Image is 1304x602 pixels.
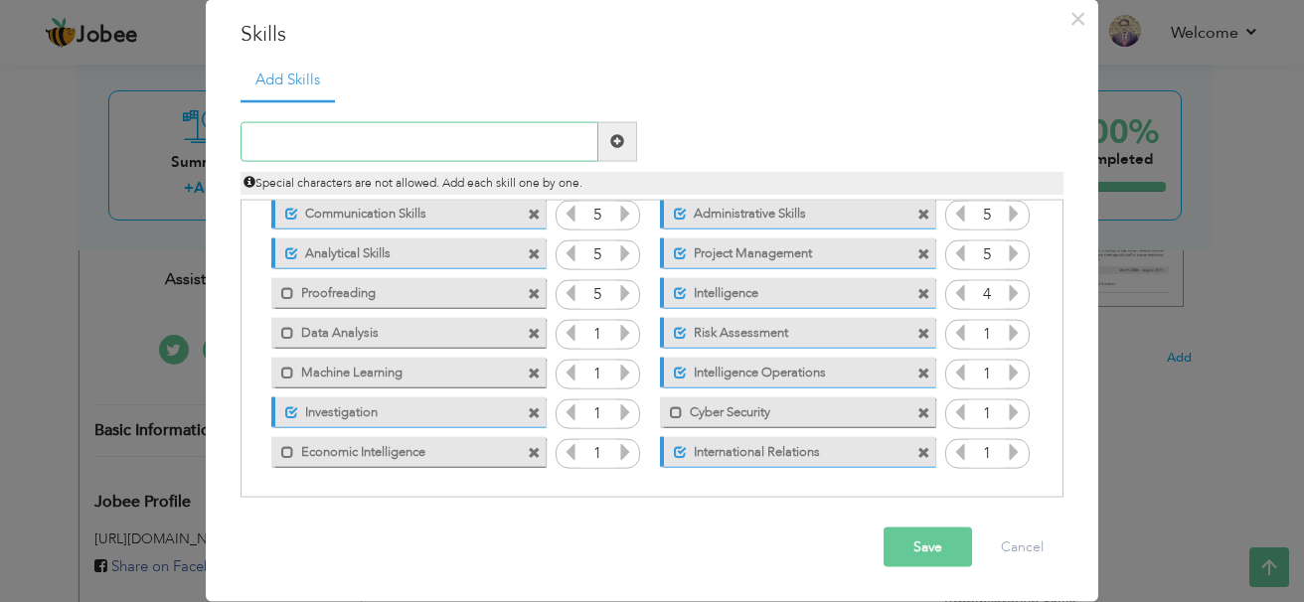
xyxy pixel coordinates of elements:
label: Intelligence Operations [687,358,885,382]
button: Close [1061,3,1093,35]
label: Investigation [298,397,496,422]
label: Analytical Skills [298,238,496,263]
button: Cancel [981,527,1063,567]
label: Administrative Skills [687,199,885,224]
label: Project Management [687,238,885,263]
label: Economic Intelligence [294,437,495,462]
label: Cyber Security [683,397,884,422]
h3: Skills [241,20,1063,50]
label: Communication Skills [298,199,496,224]
label: Data Analysis [294,318,495,343]
label: Proofreading [294,278,495,303]
label: Risk Assessment [687,318,885,343]
label: Machine Learning [294,358,495,382]
label: Intelligence [687,278,885,303]
a: Add Skills [241,60,335,103]
button: Save [884,527,972,567]
label: International Relations [687,437,885,462]
span: × [1069,1,1086,37]
span: Special characters are not allowed. Add each skill one by one. [244,174,582,190]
